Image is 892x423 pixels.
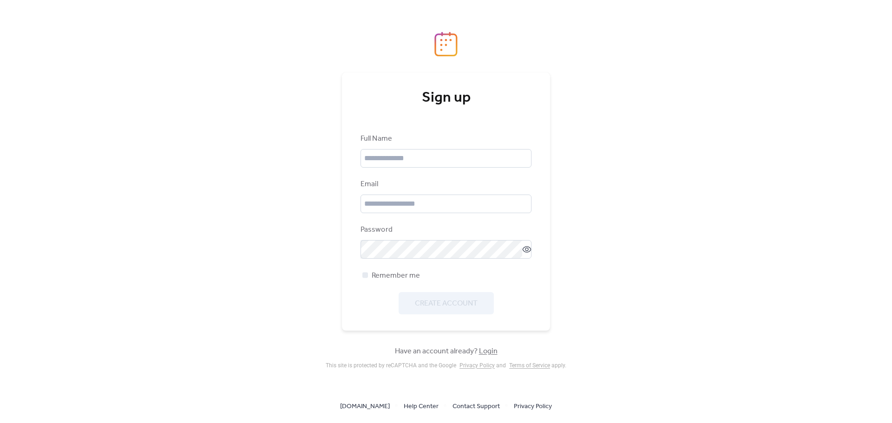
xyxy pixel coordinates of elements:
[361,224,530,235] div: Password
[340,401,390,412] span: [DOMAIN_NAME]
[434,32,458,57] img: logo
[361,133,530,144] div: Full Name
[514,400,552,412] a: Privacy Policy
[514,401,552,412] span: Privacy Policy
[453,401,500,412] span: Contact Support
[340,400,390,412] a: [DOMAIN_NAME]
[326,362,566,369] div: This site is protected by reCAPTCHA and the Google and apply .
[453,400,500,412] a: Contact Support
[509,362,550,369] a: Terms of Service
[459,362,495,369] a: Privacy Policy
[372,270,420,281] span: Remember me
[479,344,498,358] a: Login
[361,179,530,190] div: Email
[404,401,439,412] span: Help Center
[404,400,439,412] a: Help Center
[395,346,498,357] span: Have an account already?
[361,89,531,107] div: Sign up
